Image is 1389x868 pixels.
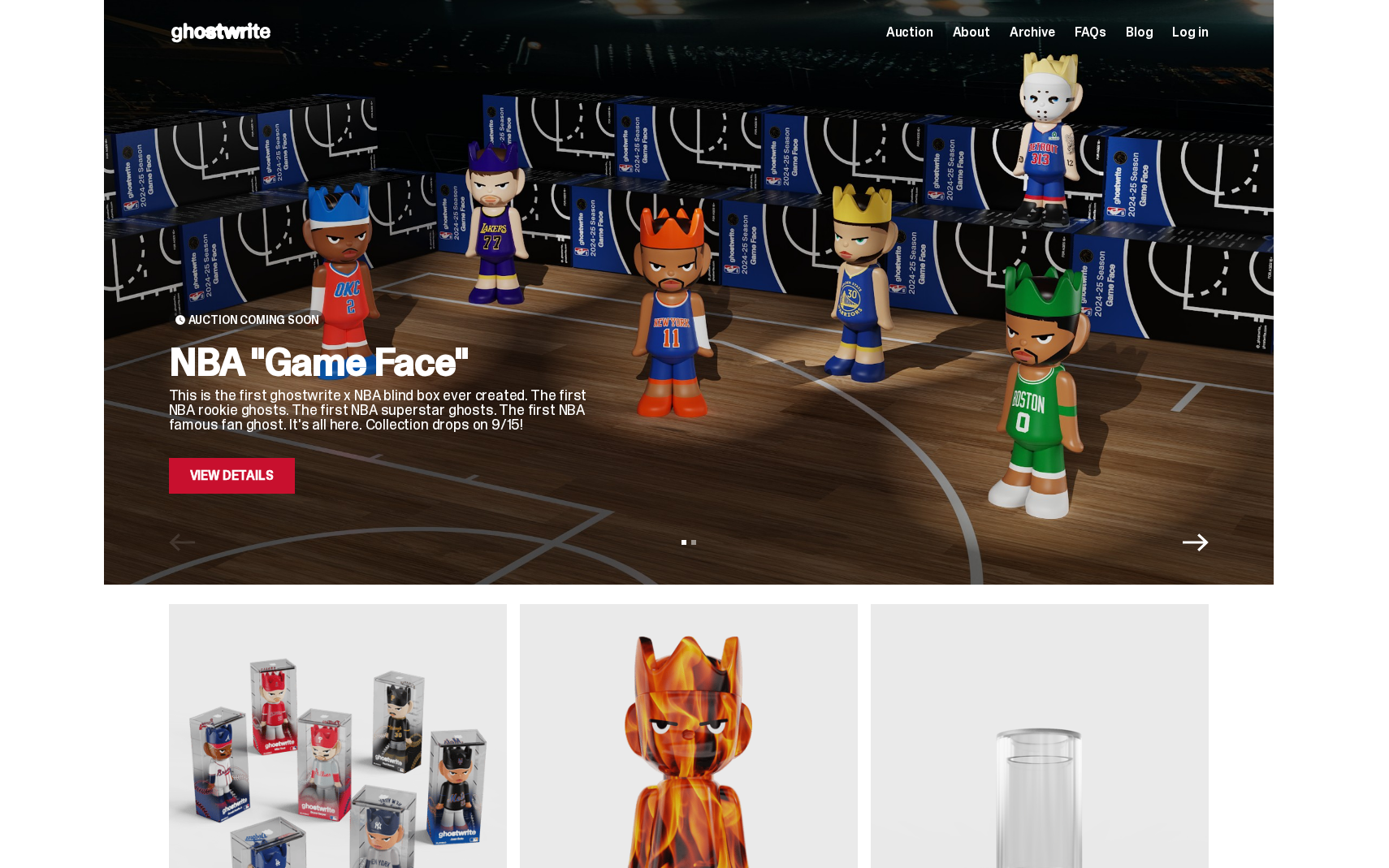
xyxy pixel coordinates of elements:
[682,540,686,545] button: View slide 1
[953,26,990,39] a: About
[1172,26,1208,39] a: Log in
[1010,26,1055,39] a: Archive
[886,26,933,39] a: Auction
[1126,26,1153,39] a: Blog
[188,313,319,326] span: Auction Coming Soon
[1183,529,1209,555] button: Next
[169,388,591,432] p: This is the first ghostwrite x NBA blind box ever created. The first NBA rookie ghosts. The first...
[691,540,696,545] button: View slide 2
[169,343,591,382] h2: NBA "Game Face"
[1075,26,1106,39] a: FAQs
[169,458,295,494] a: View Details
